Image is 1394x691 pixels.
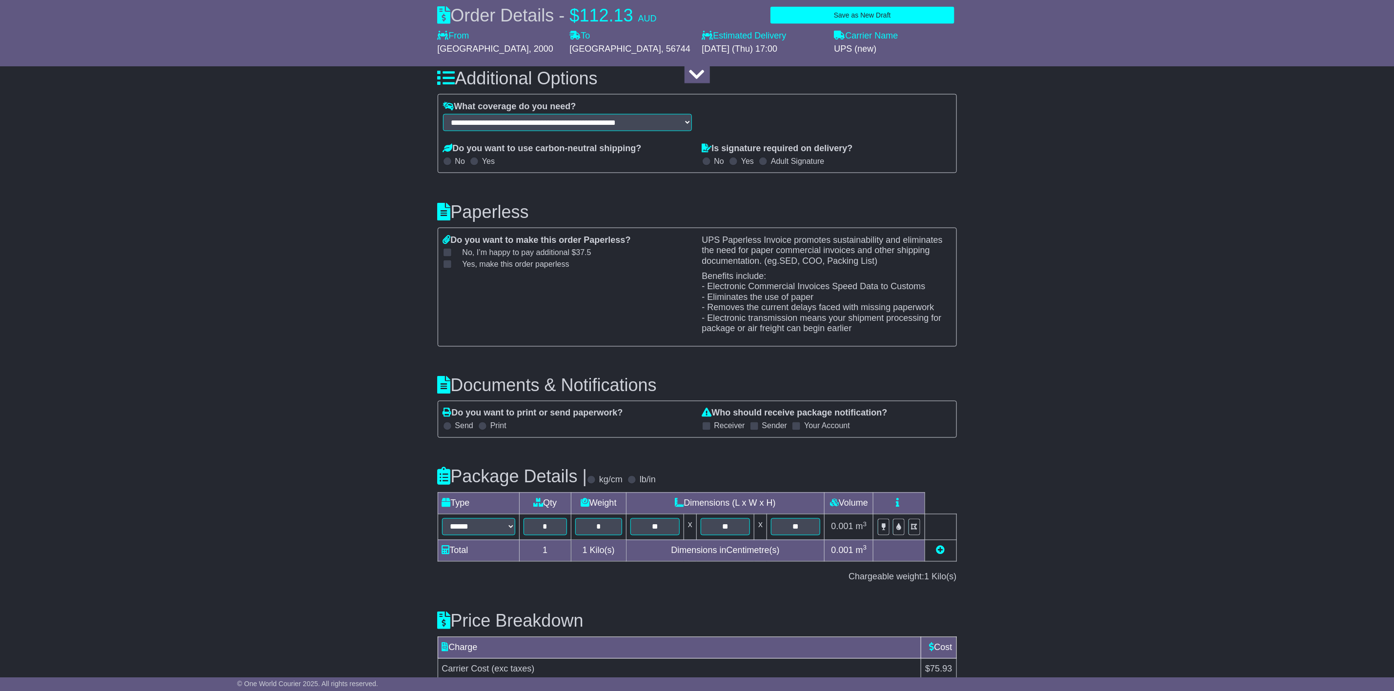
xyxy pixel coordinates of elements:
span: 1 [583,546,587,555]
span: $75.93 [925,664,952,674]
span: 37.5 [576,248,591,257]
h3: Documents & Notifications [438,376,957,395]
span: 0.001 [831,546,853,555]
div: Chargeable weight: Kilo(s) [438,572,957,583]
sup: 3 [863,521,867,528]
label: Print [490,421,506,431]
span: (exc taxes) [492,664,535,674]
span: , 56744 [661,44,690,54]
span: 112.13 [580,5,633,25]
span: [GEOGRAPHIC_DATA] [438,44,529,54]
label: Is signature required on delivery? [702,143,853,154]
span: © One World Courier 2025. All rights reserved. [237,680,378,688]
label: lb/in [640,475,656,486]
td: Dimensions (L x W x H) [626,493,825,514]
span: 1 [924,572,929,582]
span: m [856,546,867,555]
td: Kilo(s) [571,540,626,561]
span: Carrier Cost [442,664,489,674]
h3: Package Details | [438,467,587,487]
td: 1 [519,540,571,561]
label: Send [455,421,473,431]
td: Total [438,540,519,561]
label: Adult Signature [771,157,824,166]
label: No [455,157,465,166]
td: x [684,514,697,540]
div: Order Details - [438,5,657,26]
label: Yes [482,157,495,166]
label: No [714,157,724,166]
label: What coverage do you need? [443,101,576,112]
button: Save as New Draft [770,7,954,24]
p: Benefits include: - Electronic Commercial Invoices Speed Data to Customs - Eliminates the use of ... [702,271,951,335]
span: , I’m happy to pay additional $ [472,248,591,257]
p: UPS Paperless Invoice promotes sustainability and eliminates the need for paper commercial invoic... [702,235,951,267]
div: [DATE] (Thu) 17:00 [702,44,825,55]
span: AUD [638,14,657,23]
label: Your Account [804,421,850,431]
label: Carrier Name [834,31,898,41]
td: Volume [825,493,873,514]
span: No [463,248,591,257]
span: [GEOGRAPHIC_DATA] [570,44,661,54]
label: Yes [741,157,754,166]
label: Yes, make this order paperless [450,259,569,269]
span: 0.001 [831,522,853,532]
label: Estimated Delivery [702,31,825,41]
span: , 2000 [529,44,553,54]
h3: Price Breakdown [438,612,957,631]
a: Add new item [936,546,945,555]
span: $ [570,5,580,25]
h3: Paperless [438,202,957,222]
sup: 3 [863,544,867,552]
label: Do you want to use carbon-neutral shipping? [443,143,642,154]
td: Dimensions in Centimetre(s) [626,540,825,561]
h3: Additional Options [438,69,957,88]
span: m [856,522,867,532]
label: From [438,31,469,41]
td: Type [438,493,519,514]
label: Sender [762,421,788,431]
td: Qty [519,493,571,514]
label: Do you want to make this order Paperless? [443,235,631,246]
label: kg/cm [599,475,623,486]
td: x [754,514,767,540]
td: Weight [571,493,626,514]
label: Who should receive package notification? [702,408,888,419]
label: To [570,31,590,41]
td: Cost [921,637,956,659]
label: Receiver [714,421,745,431]
div: UPS (new) [834,44,957,55]
label: Do you want to print or send paperwork? [443,408,623,419]
td: Charge [438,637,921,659]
